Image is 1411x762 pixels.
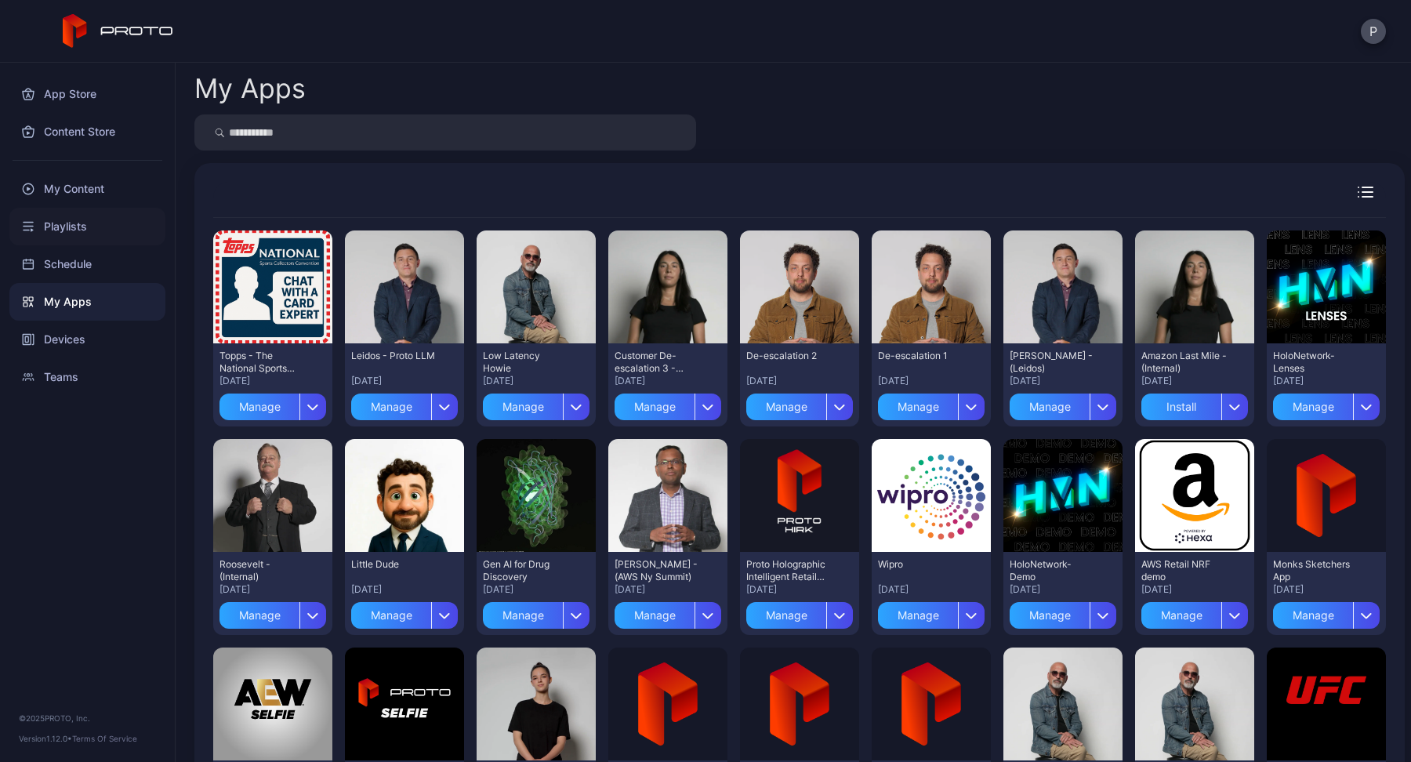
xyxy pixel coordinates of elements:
div: [DATE] [1141,583,1248,596]
a: Teams [9,358,165,396]
div: Proto Holographic Intelligent Retail Kiosk (HIRK) [746,558,832,583]
div: Manage [351,394,431,420]
div: [DATE] [483,375,589,387]
button: Manage [219,387,326,420]
div: Topps - The National Sports Card Convention [219,350,306,375]
div: [DATE] [1273,375,1380,387]
div: Manage [746,602,826,629]
div: Manage [878,602,958,629]
div: Wipro [878,558,964,571]
div: Manage [1273,394,1353,420]
button: Manage [1273,596,1380,629]
button: Manage [351,596,458,629]
div: Manage [1273,602,1353,629]
div: [DATE] [746,583,853,596]
div: Manage [219,394,299,420]
div: AWS Retail NRF demo [1141,558,1228,583]
div: Manage [219,602,299,629]
div: Manage [615,602,695,629]
div: Little Dude [351,558,437,571]
a: Playlists [9,208,165,245]
a: Terms Of Service [72,734,137,743]
div: [DATE] [878,583,985,596]
div: [DATE] [219,583,326,596]
div: De-escalation 2 [746,350,832,362]
div: [DATE] [615,583,721,596]
button: Manage [1010,596,1116,629]
div: My Apps [194,75,306,102]
div: Amazon Last Mile - (Internal) [1141,350,1228,375]
a: My Apps [9,283,165,321]
a: Content Store [9,113,165,151]
div: Customer De-escalation 3 - (Amazon Last Mile) [615,350,701,375]
div: Low Latency Howie [483,350,569,375]
div: Monks Sketchers App [1273,558,1359,583]
button: P [1361,19,1386,44]
div: Manage [1010,602,1090,629]
div: HoloNetwork-Lenses [1273,350,1359,375]
a: Schedule [9,245,165,283]
button: Manage [878,387,985,420]
div: [DATE] [615,375,721,387]
div: [DATE] [746,375,853,387]
button: Manage [878,596,985,629]
div: [DATE] [219,375,326,387]
div: Manage [351,602,431,629]
button: Manage [351,387,458,420]
div: [DATE] [351,583,458,596]
button: Manage [483,596,589,629]
div: Manage [483,602,563,629]
button: Manage [746,387,853,420]
div: Gen AI for Drug Discovery [483,558,569,583]
button: Manage [1273,387,1380,420]
button: Manage [219,596,326,629]
div: Manage [483,394,563,420]
div: [DATE] [878,375,985,387]
div: Swami - (AWS Ny Summit) [615,558,701,583]
a: Devices [9,321,165,358]
button: Manage [615,387,721,420]
span: Version 1.12.0 • [19,734,72,743]
div: [DATE] [483,583,589,596]
button: Install [1141,387,1248,420]
button: Manage [1010,387,1116,420]
div: © 2025 PROTO, Inc. [19,712,156,724]
div: [DATE] [1141,375,1248,387]
div: Install [1141,394,1221,420]
div: [DATE] [1010,375,1116,387]
div: Manage [1141,602,1221,629]
div: Leidos - Proto LLM [351,350,437,362]
div: [DATE] [1010,583,1116,596]
div: HoloNetwork-Demo [1010,558,1096,583]
button: Manage [746,596,853,629]
button: Manage [483,387,589,420]
a: My Content [9,170,165,208]
div: Eric M - (Leidos) [1010,350,1096,375]
a: App Store [9,75,165,113]
div: [DATE] [1273,583,1380,596]
div: Manage [746,394,826,420]
div: Manage [878,394,958,420]
button: Manage [1141,596,1248,629]
div: Manage [1010,394,1090,420]
div: [DATE] [351,375,458,387]
div: De-escalation 1 [878,350,964,362]
button: Manage [615,596,721,629]
div: Manage [615,394,695,420]
div: Roosevelt - (Internal) [219,558,306,583]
